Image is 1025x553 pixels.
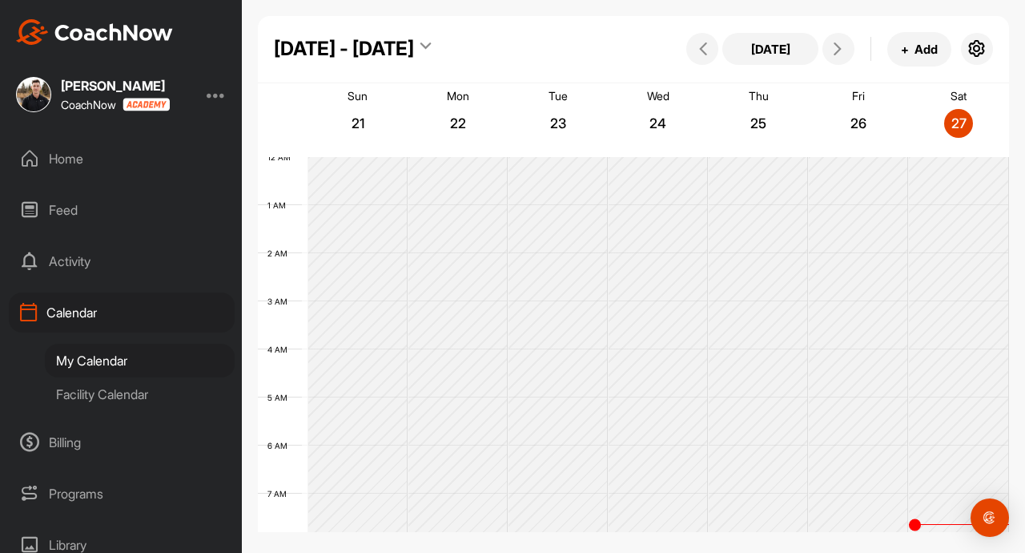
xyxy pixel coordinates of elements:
img: CoachNow acadmey [123,98,170,111]
a: September 22, 2025 [408,83,508,157]
div: 12 AM [258,152,307,162]
p: Thu [749,89,769,103]
div: Programs [9,474,235,514]
div: [DATE] - [DATE] [274,34,414,63]
img: CoachNow [16,19,173,45]
p: Mon [447,89,469,103]
a: September 21, 2025 [307,83,408,157]
a: September 26, 2025 [809,83,909,157]
div: 7 AM [258,489,303,499]
div: 3 AM [258,297,303,306]
div: 4 AM [258,345,303,354]
p: 27 [944,115,973,131]
p: 23 [544,115,573,131]
p: 22 [444,115,472,131]
div: 1 AM [258,200,302,210]
span: + [901,41,909,58]
a: September 23, 2025 [508,83,608,157]
p: Tue [549,89,568,103]
a: September 27, 2025 [909,83,1009,157]
p: Sat [951,89,967,103]
div: 6 AM [258,441,303,450]
div: CoachNow [61,98,170,111]
p: Sun [348,89,368,103]
div: Facility Calendar [45,377,235,411]
div: Open Intercom Messenger [971,499,1009,537]
a: September 25, 2025 [709,83,809,157]
p: 21 [344,115,372,131]
div: Feed [9,190,235,230]
div: Activity [9,241,235,281]
a: September 24, 2025 [608,83,708,157]
div: Home [9,139,235,179]
p: 25 [744,115,773,131]
div: My Calendar [45,344,235,377]
p: Wed [647,89,669,103]
button: [DATE] [722,33,818,65]
div: 5 AM [258,393,303,402]
button: +Add [887,32,951,67]
div: 2 AM [258,248,303,258]
div: Billing [9,422,235,462]
div: [PERSON_NAME] [61,79,170,92]
img: square_28cc357c633fe7f8cc3ff810e000a358.jpg [16,77,51,112]
p: 24 [644,115,673,131]
p: Fri [852,89,865,103]
div: Calendar [9,293,235,333]
p: 26 [844,115,873,131]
